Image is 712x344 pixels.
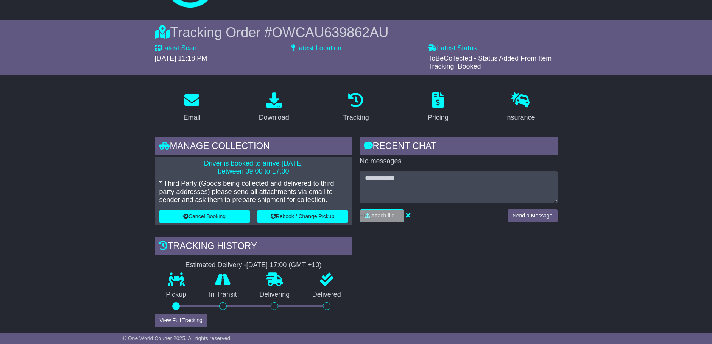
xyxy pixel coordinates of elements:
p: In Transit [198,291,248,299]
p: Driver is booked to arrive [DATE] between 09:00 to 17:00 [159,159,348,176]
span: © One World Courier 2025. All rights reserved. [123,335,232,341]
a: Download [254,90,294,125]
span: OWCAU639862AU [272,25,388,40]
p: Pickup [155,291,198,299]
a: Insurance [500,90,540,125]
div: Insurance [505,113,535,123]
div: Tracking history [155,237,352,257]
div: Email [183,113,200,123]
div: Pricing [428,113,449,123]
div: Tracking Order # [155,24,558,41]
div: [DATE] 17:00 (GMT +10) [246,261,322,269]
div: RECENT CHAT [360,137,558,157]
p: No messages [360,157,558,166]
a: Pricing [423,90,453,125]
label: Latest Location [291,44,341,53]
a: Email [178,90,205,125]
div: Estimated Delivery - [155,261,352,269]
span: ToBeCollected - Status Added From Item Tracking. Booked [428,55,552,70]
label: Latest Status [428,44,477,53]
button: Rebook / Change Pickup [257,210,348,223]
div: Download [259,113,289,123]
p: Delivered [301,291,352,299]
div: Tracking [343,113,369,123]
label: Latest Scan [155,44,197,53]
span: [DATE] 11:18 PM [155,55,207,62]
p: * Third Party (Goods being collected and delivered to third party addresses) please send all atta... [159,180,348,204]
button: Send a Message [508,209,557,222]
button: Cancel Booking [159,210,250,223]
a: Tracking [338,90,374,125]
p: Delivering [248,291,301,299]
button: View Full Tracking [155,314,207,327]
div: Manage collection [155,137,352,157]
